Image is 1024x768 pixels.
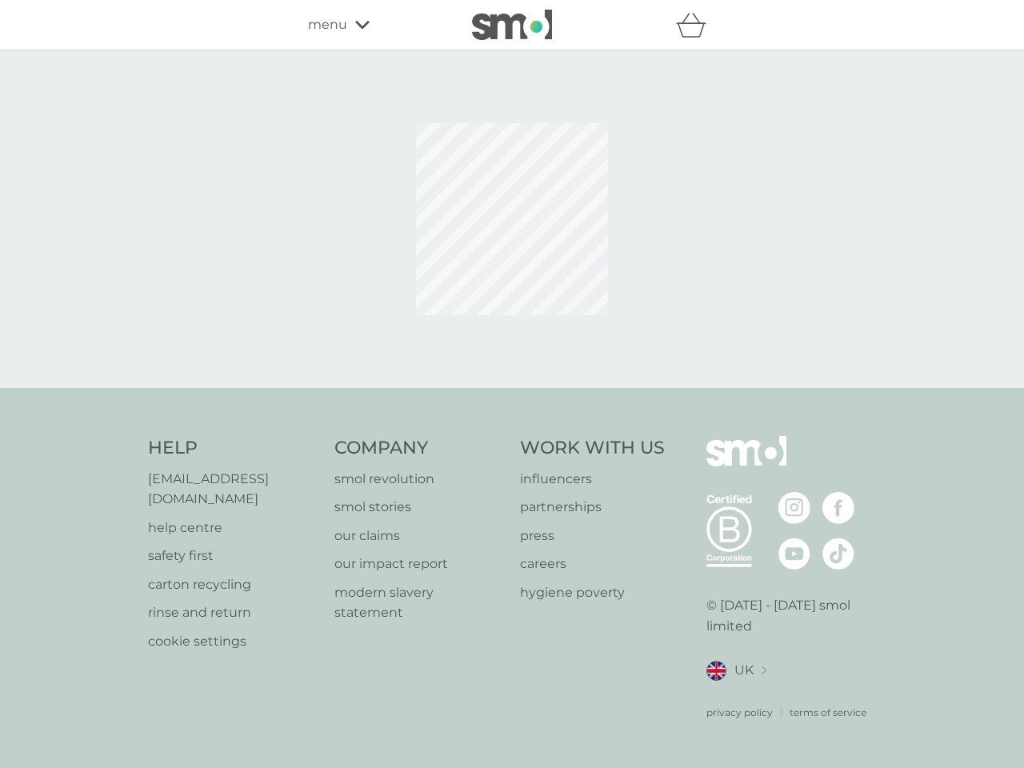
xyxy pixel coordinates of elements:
a: careers [520,554,665,574]
p: © [DATE] - [DATE] smol limited [706,595,877,636]
h4: Company [334,436,505,461]
a: press [520,526,665,546]
a: our impact report [334,554,505,574]
img: smol [472,10,552,40]
a: cookie settings [148,631,318,652]
a: privacy policy [706,705,773,720]
h4: Work With Us [520,436,665,461]
a: partnerships [520,497,665,518]
img: select a new location [762,666,766,675]
a: our claims [334,526,505,546]
img: UK flag [706,661,726,681]
h4: Help [148,436,318,461]
a: hygiene poverty [520,582,665,603]
a: influencers [520,469,665,490]
div: basket [676,9,716,41]
img: visit the smol Youtube page [778,538,810,570]
a: [EMAIL_ADDRESS][DOMAIN_NAME] [148,469,318,510]
span: UK [734,660,754,681]
img: visit the smol Tiktok page [822,538,854,570]
a: safety first [148,546,318,566]
a: carton recycling [148,574,318,595]
span: menu [308,14,347,35]
a: terms of service [790,705,866,720]
img: visit the smol Instagram page [778,492,810,524]
img: visit the smol Facebook page [822,492,854,524]
img: smol [706,436,786,490]
a: smol revolution [334,469,505,490]
a: rinse and return [148,602,318,623]
a: help centre [148,518,318,538]
a: modern slavery statement [334,582,505,623]
a: smol stories [334,497,505,518]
